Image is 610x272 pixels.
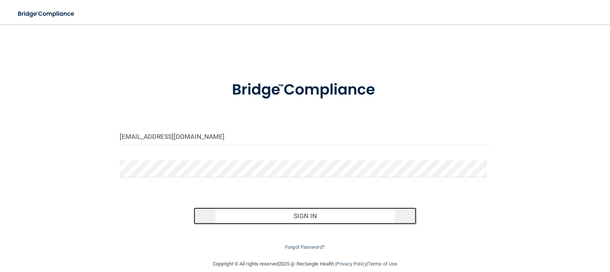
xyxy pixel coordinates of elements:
[120,128,491,145] input: Email
[285,244,325,250] a: Forgot Password?
[216,70,394,110] img: bridge_compliance_login_screen.278c3ca4.svg
[194,208,416,224] button: Sign In
[478,228,601,259] iframe: Drift Widget Chat Controller
[368,261,397,267] a: Terms of Use
[336,261,366,267] a: Privacy Policy
[11,6,82,22] img: bridge_compliance_login_screen.278c3ca4.svg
